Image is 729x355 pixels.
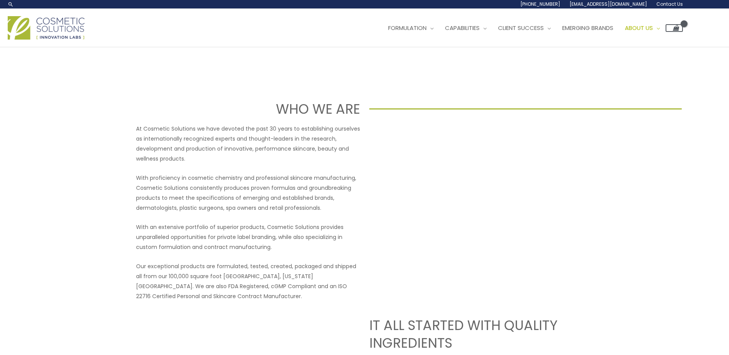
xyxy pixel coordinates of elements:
[570,1,647,7] span: [EMAIL_ADDRESS][DOMAIN_NAME]
[369,124,593,250] iframe: Get to know Cosmetic Solutions Private Label Skin Care
[520,1,560,7] span: [PHONE_NUMBER]
[136,124,360,164] p: At Cosmetic Solutions we have devoted the past 30 years to establishing ourselves as internationa...
[625,24,653,32] span: About Us
[666,24,683,32] a: View Shopping Cart, empty
[8,16,85,40] img: Cosmetic Solutions Logo
[439,17,492,40] a: Capabilities
[498,24,544,32] span: Client Success
[8,1,14,7] a: Search icon link
[369,317,593,352] h2: IT ALL STARTED WITH QUALITY INGREDIENTS
[136,261,360,301] p: Our exceptional products are formulated, tested, created, packaged and shipped all from our 100,0...
[619,17,666,40] a: About Us
[377,17,683,40] nav: Site Navigation
[656,1,683,7] span: Contact Us
[136,222,360,252] p: With an extensive portfolio of superior products, Cosmetic Solutions provides unparalleled opport...
[388,24,427,32] span: Formulation
[47,100,360,118] h1: WHO WE ARE
[492,17,556,40] a: Client Success
[382,17,439,40] a: Formulation
[556,17,619,40] a: Emerging Brands
[562,24,613,32] span: Emerging Brands
[136,173,360,213] p: With proficiency in cosmetic chemistry and professional skincare manufacturing, Cosmetic Solution...
[445,24,480,32] span: Capabilities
